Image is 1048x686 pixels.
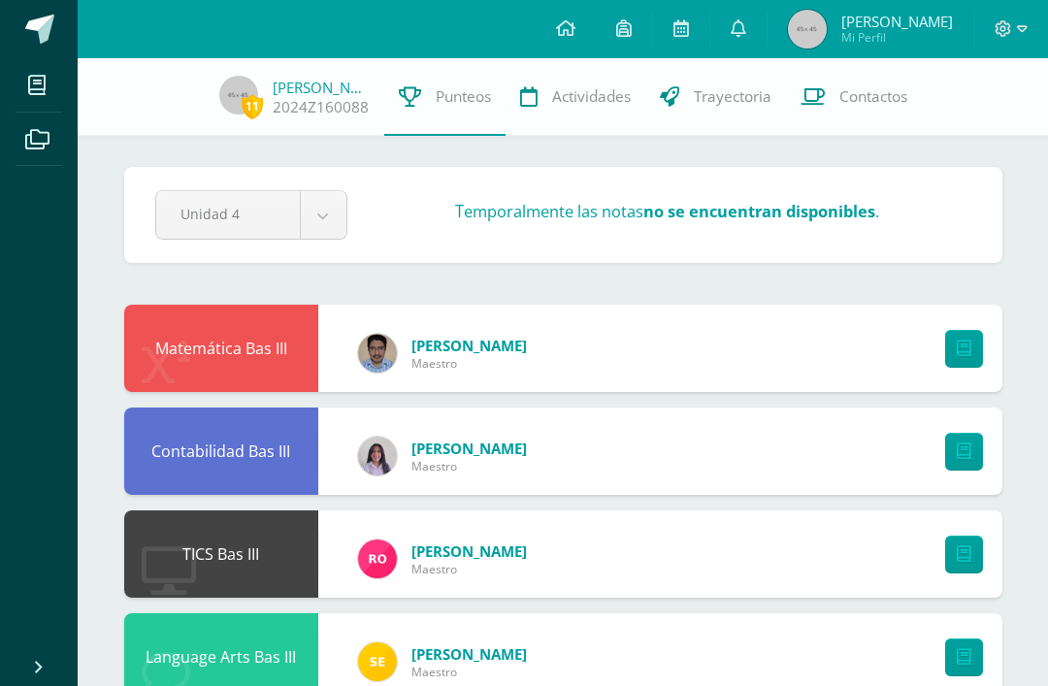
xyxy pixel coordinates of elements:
[841,29,953,46] span: Mi Perfil
[273,97,369,117] a: 2024Z160088
[411,541,527,561] a: [PERSON_NAME]
[506,58,645,136] a: Actividades
[358,334,397,373] img: 183d03328e61c7e8ae64f8e4a7cfdcef.png
[411,336,527,355] a: [PERSON_NAME]
[411,355,527,372] span: Maestro
[219,76,258,114] img: 45x45
[124,408,318,495] div: Contabilidad Bas III
[411,458,527,474] span: Maestro
[124,510,318,598] div: TICS Bas III
[124,305,318,392] div: Matemática Bas III
[156,191,346,239] a: Unidad 4
[645,58,786,136] a: Trayectoria
[273,78,370,97] a: [PERSON_NAME]
[436,86,491,107] span: Punteos
[411,439,527,458] a: [PERSON_NAME]
[455,201,879,222] h3: Temporalmente las notas .
[358,437,397,475] img: e031f1178ce3e21be6f285ecbb368d33.png
[552,86,631,107] span: Actividades
[694,86,771,107] span: Trayectoria
[411,664,527,680] span: Maestro
[841,12,953,31] span: [PERSON_NAME]
[411,561,527,577] span: Maestro
[411,644,527,664] a: [PERSON_NAME]
[643,201,875,222] strong: no se encuentran disponibles
[786,58,922,136] a: Contactos
[358,642,397,681] img: 0988d30fd58c6de7fed7a649347f3a87.png
[384,58,506,136] a: Punteos
[358,539,397,578] img: ed048f7920b8abbcf20440d3922ee789.png
[788,10,827,49] img: 45x45
[839,86,907,107] span: Contactos
[180,191,276,237] span: Unidad 4
[242,94,263,118] span: 11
